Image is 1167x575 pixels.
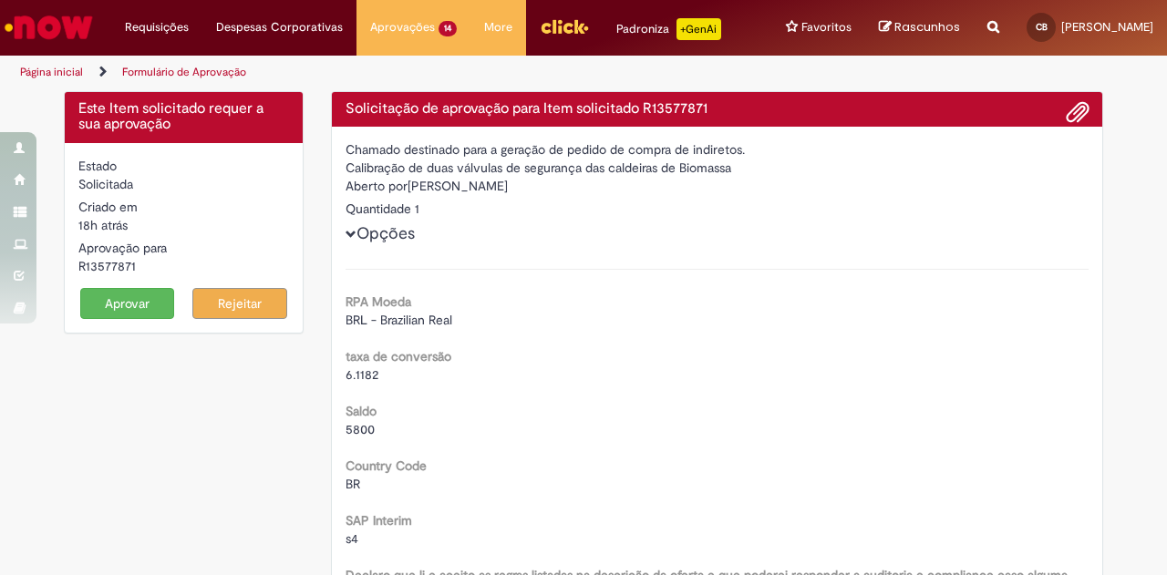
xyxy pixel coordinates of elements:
[346,348,451,365] b: taxa de conversão
[346,200,1090,218] div: Quantidade 1
[676,18,721,40] p: +GenAi
[370,18,435,36] span: Aprovações
[78,101,289,133] h4: Este Item solicitado requer a sua aprovação
[14,56,764,89] ul: Trilhas de página
[346,512,412,529] b: SAP Interim
[78,175,289,193] div: Solicitada
[80,288,175,319] button: Aprovar
[346,457,427,474] b: Country Code
[346,177,1090,200] div: [PERSON_NAME]
[879,19,960,36] a: Rascunhos
[540,13,589,40] img: click_logo_yellow_360x200.png
[346,159,1090,177] div: Calibração de duas válvulas de segurança das caldeiras de Biomassa
[78,157,117,175] label: Estado
[346,403,377,419] b: Saldo
[346,366,378,383] span: 6.1182
[20,65,83,79] a: Página inicial
[192,288,287,319] button: Rejeitar
[346,140,1090,159] div: Chamado destinado para a geração de pedido de compra de indiretos.
[801,18,852,36] span: Favoritos
[346,530,358,547] span: s4
[78,257,289,275] div: R13577871
[346,177,408,195] label: Aberto por
[894,18,960,36] span: Rascunhos
[78,217,128,233] span: 18h atrás
[78,198,138,216] label: Criado em
[122,65,246,79] a: Formulário de Aprovação
[78,216,289,234] div: 29/09/2025 15:45:02
[346,476,360,492] span: BR
[346,101,1090,118] h4: Solicitação de aprovação para Item solicitado R13577871
[78,217,128,233] time: 29/09/2025 15:45:02
[1061,19,1153,35] span: [PERSON_NAME]
[346,293,411,310] b: RPA Moeda
[346,421,375,437] span: 5800
[125,18,189,36] span: Requisições
[439,21,457,36] span: 14
[216,18,343,36] span: Despesas Corporativas
[346,312,452,328] span: BRL - Brazilian Real
[616,18,721,40] div: Padroniza
[484,18,512,36] span: More
[78,239,167,257] label: Aprovação para
[2,9,96,46] img: ServiceNow
[1036,21,1048,33] span: CB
